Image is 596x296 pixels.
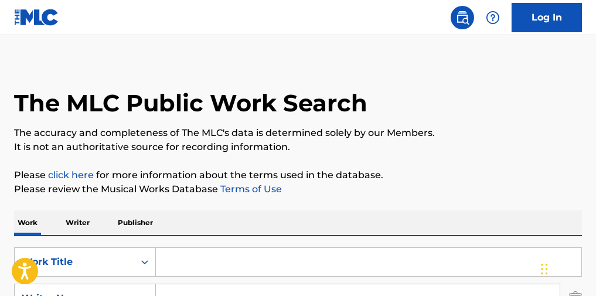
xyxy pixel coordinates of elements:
p: Publisher [114,210,156,235]
img: search [455,11,469,25]
iframe: Chat Widget [537,240,596,296]
p: It is not an authoritative source for recording information. [14,140,582,154]
div: Drag [541,251,548,287]
img: MLC Logo [14,9,59,26]
div: Work Title [22,255,127,269]
a: Terms of Use [218,183,282,195]
p: Please review the Musical Works Database [14,182,582,196]
a: Public Search [451,6,474,29]
div: Help [481,6,505,29]
img: help [486,11,500,25]
p: The accuracy and completeness of The MLC's data is determined solely by our Members. [14,126,582,140]
p: Writer [62,210,93,235]
h1: The MLC Public Work Search [14,89,367,118]
a: Log In [512,3,582,32]
p: Please for more information about the terms used in the database. [14,168,582,182]
p: Work [14,210,41,235]
a: click here [48,169,94,181]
